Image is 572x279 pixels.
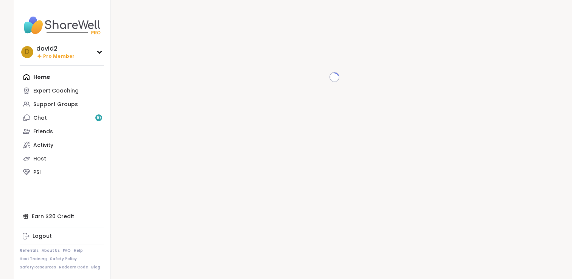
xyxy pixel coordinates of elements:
[20,256,47,262] a: Host Training
[91,265,100,270] a: Blog
[20,152,104,165] a: Host
[33,169,41,176] div: PSI
[20,165,104,179] a: PSI
[20,12,104,39] img: ShareWell Nav Logo
[33,155,46,163] div: Host
[36,45,75,53] div: david2
[20,265,56,270] a: Safety Resources
[50,256,77,262] a: Safety Policy
[20,230,104,243] a: Logout
[25,47,30,57] span: d
[59,265,88,270] a: Redeem Code
[33,87,79,95] div: Expert Coaching
[20,111,104,125] a: Chat10
[42,248,60,253] a: About Us
[63,248,71,253] a: FAQ
[20,125,104,138] a: Friends
[33,114,47,122] div: Chat
[20,97,104,111] a: Support Groups
[33,233,52,240] div: Logout
[74,248,83,253] a: Help
[20,210,104,223] div: Earn $20 Credit
[33,101,78,108] div: Support Groups
[20,138,104,152] a: Activity
[33,128,53,136] div: Friends
[96,115,101,121] span: 10
[33,142,53,149] div: Activity
[20,84,104,97] a: Expert Coaching
[20,248,39,253] a: Referrals
[43,53,75,60] span: Pro Member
